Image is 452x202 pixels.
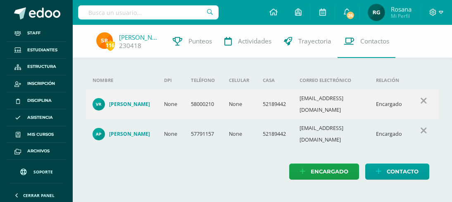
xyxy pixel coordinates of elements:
[106,40,115,50] span: 116
[33,169,53,175] span: Soporte
[86,71,157,89] th: Nombre
[23,192,55,198] span: Cerrar panel
[293,119,369,149] td: [EMAIL_ADDRESS][DOMAIN_NAME]
[7,126,66,143] a: Mis cursos
[157,71,184,89] th: DPI
[346,11,355,20] span: 26
[119,41,141,50] a: 230418
[78,5,219,19] input: Busca un usuario...
[157,89,184,119] td: None
[7,92,66,109] a: Disciplina
[184,71,222,89] th: Teléfono
[167,25,218,58] a: Punteos
[93,128,105,140] img: b537ffb725918d5ce9f96a5b2d055d0f.png
[7,75,66,92] a: Inscripción
[109,101,150,108] h4: [PERSON_NAME]
[256,89,293,119] td: 52189442
[238,37,271,46] span: Actividades
[369,89,409,119] td: Encargado
[7,59,66,76] a: Estructura
[27,131,54,138] span: Mis cursos
[27,63,56,70] span: Estructura
[289,164,359,180] a: Encargado
[10,161,63,181] a: Soporte
[298,37,331,46] span: Trayectoria
[109,131,150,137] h4: [PERSON_NAME]
[387,164,419,179] span: Contacto
[293,71,369,89] th: Correo electrónico
[278,25,338,58] a: Trayectoria
[369,119,409,149] td: Encargado
[222,71,256,89] th: Celular
[7,42,66,59] a: Estudiantes
[27,97,52,104] span: Disciplina
[7,143,66,160] a: Archivos
[338,25,395,58] a: Contactos
[391,5,412,13] span: Rosana
[293,89,369,119] td: [EMAIL_ADDRESS][DOMAIN_NAME]
[27,80,55,87] span: Inscripción
[222,119,256,149] td: None
[369,71,409,89] th: Relación
[96,32,113,49] img: 995013968941cdde71e4c762ca810d4a.png
[7,25,66,42] a: Staff
[391,12,412,19] span: Mi Perfil
[360,37,389,46] span: Contactos
[27,30,40,36] span: Staff
[218,25,278,58] a: Actividades
[157,119,184,149] td: None
[311,164,348,179] span: Encargado
[7,109,66,126] a: Asistencia
[184,119,222,149] td: 57791157
[368,4,385,21] img: e044b199acd34bf570a575bac584e1d1.png
[256,119,293,149] td: 52189442
[222,89,256,119] td: None
[27,114,53,121] span: Asistencia
[256,71,293,89] th: Casa
[93,98,151,111] a: [PERSON_NAME]
[365,164,429,180] a: Contacto
[188,37,212,46] span: Punteos
[184,89,222,119] td: 58000210
[93,98,105,111] img: 01cf6be3cdd8152e26dd5f3de7556faf.png
[119,33,160,41] a: [PERSON_NAME]
[27,148,50,154] span: Archivos
[93,128,151,140] a: [PERSON_NAME]
[27,47,57,53] span: Estudiantes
